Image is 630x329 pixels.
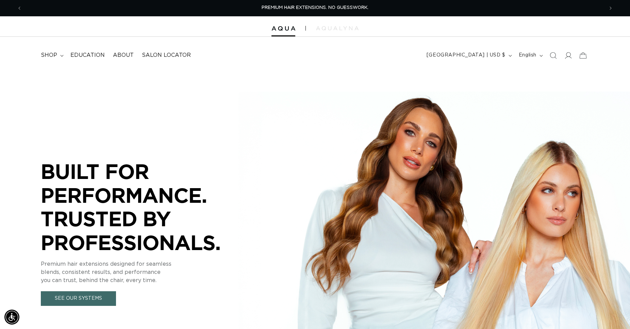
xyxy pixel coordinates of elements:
summary: shop [37,48,66,63]
a: Salon Locator [138,48,195,63]
img: Aqua Hair Extensions [271,26,295,31]
button: [GEOGRAPHIC_DATA] | USD $ [422,49,515,62]
button: English [515,49,546,62]
div: Accessibility Menu [4,310,19,325]
span: Education [70,52,105,59]
span: [GEOGRAPHIC_DATA] | USD $ [427,52,505,59]
summary: Search [546,48,561,63]
img: aqualyna.com [316,26,359,30]
span: shop [41,52,57,59]
a: Education [66,48,109,63]
button: Next announcement [603,2,618,15]
p: BUILT FOR PERFORMANCE. TRUSTED BY PROFESSIONALS. [41,160,245,254]
a: See Our Systems [41,291,116,306]
span: English [519,52,536,59]
button: Previous announcement [12,2,27,15]
span: Salon Locator [142,52,191,59]
p: Premium hair extensions designed for seamless blends, consistent results, and performance you can... [41,260,245,284]
span: PREMIUM HAIR EXTENSIONS. NO GUESSWORK. [262,5,368,10]
span: About [113,52,134,59]
a: About [109,48,138,63]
